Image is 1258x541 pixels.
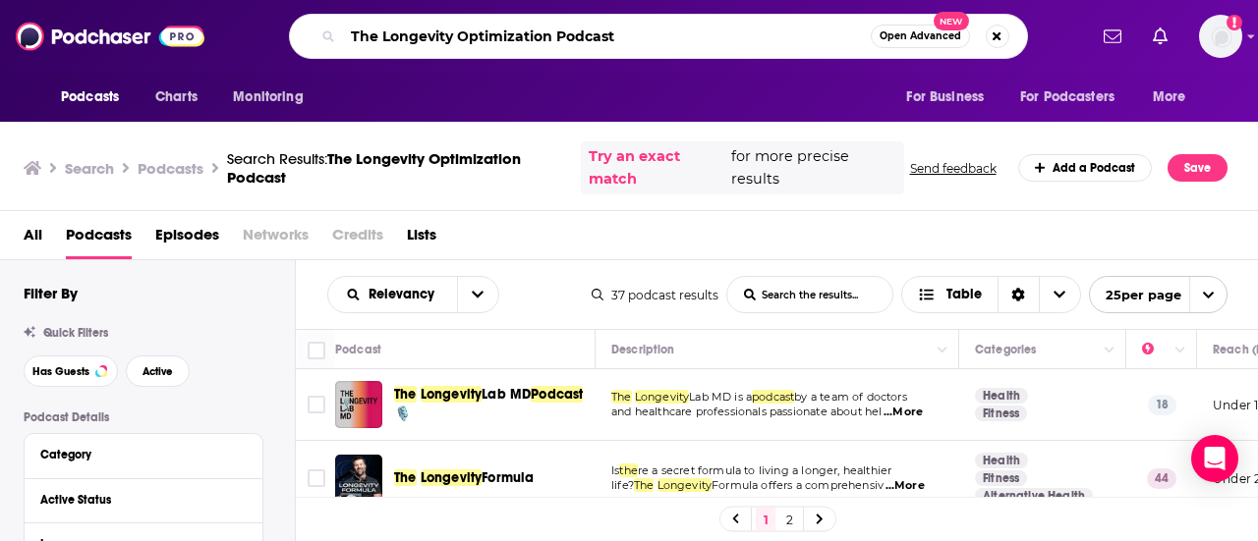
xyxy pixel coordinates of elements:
span: podcast [752,390,794,404]
span: Longevity [421,469,483,486]
a: Show notifications dropdown [1096,20,1129,53]
span: All [24,219,42,259]
span: Longevity [658,478,713,492]
span: For Podcasters [1020,83,1115,111]
span: Formula [482,469,534,486]
button: Active [126,355,190,387]
div: Podcast [335,338,381,361]
span: ...More [884,405,923,420]
h3: Podcasts [138,159,203,178]
span: Podcasts [61,83,119,111]
svg: Add a profile image [1227,15,1242,30]
span: The [394,469,417,486]
a: TheLongevityFormula [394,468,534,488]
span: Relevancy [369,288,441,301]
span: Table [946,288,982,301]
span: for more precise results [731,145,895,190]
span: Lists [407,219,436,259]
span: The [634,478,655,492]
span: Has Guests [32,366,89,377]
button: open menu [47,79,144,116]
span: Logged in as hconnor [1199,15,1242,58]
a: Add a Podcast [1018,154,1153,182]
input: Search podcasts, credits, & more... [343,21,871,52]
button: Send feedback [904,160,1002,177]
span: The [394,386,417,403]
a: Charts [143,79,209,116]
a: Health [975,388,1028,404]
span: New [934,12,969,30]
a: Alternative Health [975,488,1093,504]
span: Toggle select row [308,469,325,487]
span: Credits [332,219,383,259]
a: Search Results:The Longevity Optimization Podcast [227,149,565,187]
button: Column Actions [931,339,954,362]
button: Has Guests [24,355,118,387]
a: Health [975,453,1028,468]
a: Podcasts [66,219,132,259]
div: 37 podcast results [592,288,718,302]
button: Save [1168,154,1228,182]
span: The [611,390,632,404]
p: 44 [1147,468,1176,488]
span: re a secret formula to living a longer, healthier [638,463,891,477]
span: Longevity [421,386,483,403]
span: Networks [243,219,309,259]
img: User Profile [1199,15,1242,58]
span: 🎙️ [394,406,411,422]
button: open menu [1139,79,1211,116]
h2: Filter By [24,284,78,302]
span: Toggle select row [308,396,325,413]
span: Active [143,366,173,377]
span: by a team of doctors [794,390,906,404]
span: the [619,463,638,477]
span: and healthcare professionals passionate about hel [611,405,882,418]
a: Fitness [975,406,1027,421]
button: Column Actions [1169,339,1192,362]
button: open menu [1089,276,1228,313]
span: Open Advanced [880,31,961,41]
img: Podchaser - Follow, Share and Rate Podcasts [16,18,204,55]
span: 25 per page [1090,280,1181,310]
span: Quick Filters [43,326,108,340]
div: Open Intercom Messenger [1191,435,1238,482]
button: Column Actions [1098,339,1121,362]
button: open menu [457,277,498,312]
button: Choose View [901,276,1081,313]
div: Sort Direction [998,277,1039,312]
span: The Longevity Optimization Podcast [227,149,521,187]
h3: Search [65,159,114,178]
span: Lab MD [482,386,531,403]
button: open menu [219,79,328,116]
span: Podcast [531,386,583,403]
span: Formula offers a comprehensiv [712,478,884,492]
a: Show notifications dropdown [1145,20,1175,53]
div: Categories [975,338,1036,361]
div: Category [40,448,234,461]
button: open menu [892,79,1008,116]
span: ...More [886,478,925,494]
a: 1 [756,508,775,531]
button: open menu [1007,79,1143,116]
button: Category [40,442,247,466]
p: Podcast Details [24,410,263,424]
button: Active Status [40,487,247,512]
img: The Longevity Lab MD Podcast 🎙️ [335,381,382,428]
h2: Choose List sort [327,276,499,313]
span: More [1153,83,1186,111]
div: Power Score [1142,338,1170,361]
button: Open AdvancedNew [871,25,970,48]
div: Search Results: [227,149,565,187]
span: Charts [155,83,198,111]
img: The Longevity Formula [335,455,382,502]
button: open menu [328,288,457,301]
button: Show profile menu [1199,15,1242,58]
span: Is [611,463,619,477]
div: Description [611,338,674,361]
div: Active Status [40,493,234,507]
span: Longevity [635,390,690,404]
